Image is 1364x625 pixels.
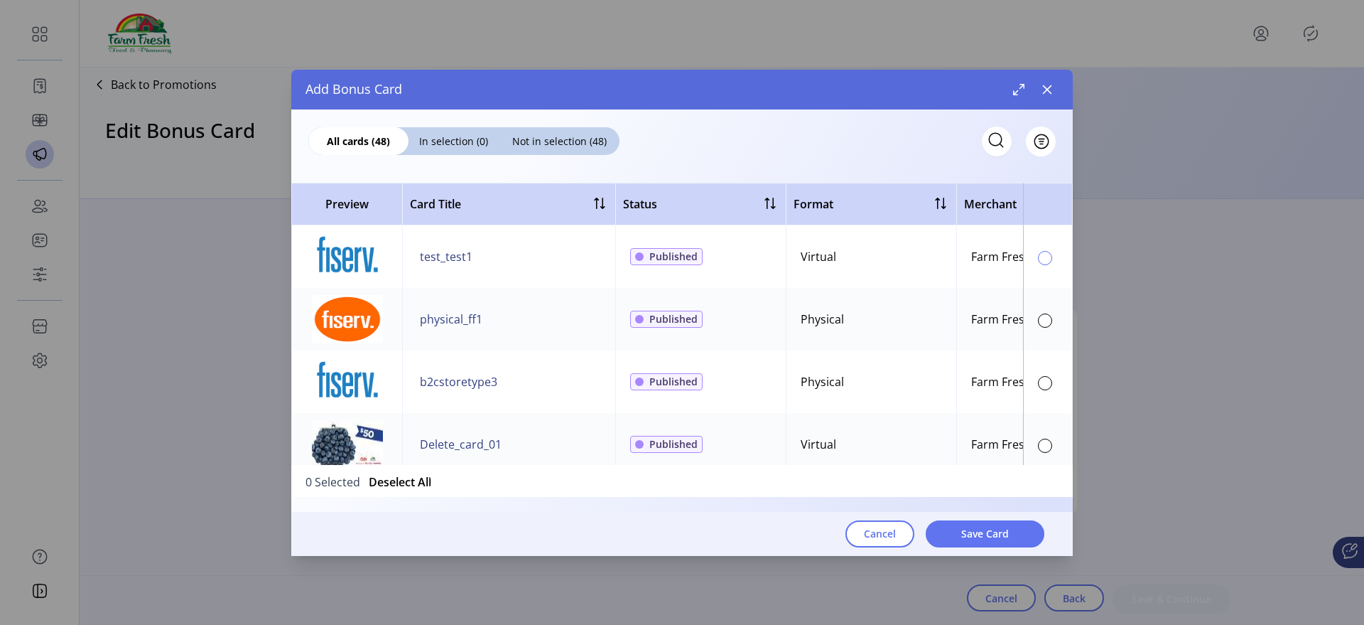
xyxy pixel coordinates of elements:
[964,196,1017,213] span: Merchant
[926,520,1044,547] button: Save Card
[1007,78,1030,101] button: Maximize
[420,373,497,390] span: b2cstoretype3
[801,248,836,265] div: Virtual
[420,311,482,328] span: physical_ff1
[312,358,383,406] img: preview
[299,196,395,213] span: Preview
[312,233,383,281] img: preview
[971,311,1032,328] div: Farm Fresh
[801,373,844,390] div: Physical
[1026,127,1056,156] button: Filter Button
[499,134,619,149] span: Not in selection (48)
[864,526,896,541] span: Cancel
[420,436,502,453] span: Delete_card_01
[623,196,657,213] div: Status
[308,127,408,155] div: All cards (48)
[649,374,698,389] span: Published
[971,373,1032,390] div: Farm Fresh
[801,436,836,453] div: Virtual
[417,245,475,268] button: test_test1
[499,127,619,155] div: Not in selection (48)
[961,526,1009,541] span: Save Card
[308,134,408,149] span: All cards (48)
[369,474,431,491] button: Deselect All
[801,311,844,328] div: Physical
[305,80,402,99] span: Add Bonus Card
[845,520,914,547] button: Cancel
[417,433,504,456] button: Delete_card_01
[649,437,698,452] span: Published
[312,420,383,469] img: preview
[417,308,485,331] button: physical_ff1
[408,134,499,149] span: In selection (0)
[971,248,1032,265] div: Farm Fresh
[971,436,1032,453] div: Farm Fresh
[417,370,500,393] button: b2cstoretype3
[649,311,698,326] span: Published
[408,127,499,155] div: In selection (0)
[649,249,698,264] span: Published
[794,196,833,213] span: Format
[305,474,360,488] span: 0 Selected
[410,196,461,213] span: Card Title
[420,248,472,265] span: test_test1
[312,295,383,343] img: preview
